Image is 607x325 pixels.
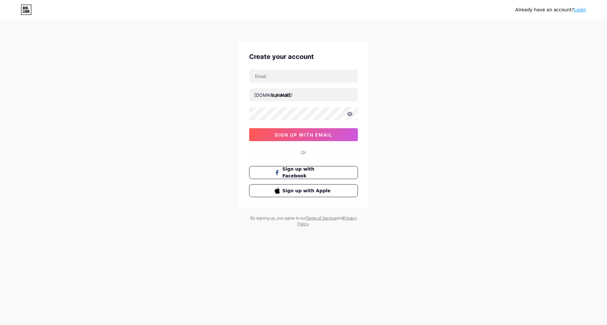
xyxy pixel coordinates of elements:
button: Sign up with Apple [249,184,358,197]
div: Or [301,149,306,156]
span: Sign up with Facebook [282,166,333,179]
span: Sign up with Apple [282,187,333,194]
input: username [249,88,358,101]
button: Sign up with Facebook [249,166,358,179]
input: Email [249,70,358,83]
a: Login [574,7,586,12]
a: Terms of Service [306,216,336,220]
div: Create your account [249,52,358,62]
div: Already have an account? [515,6,586,13]
div: By signing up, you agree to our and . [248,215,359,227]
button: sign up with email [249,128,358,141]
span: sign up with email [275,132,333,138]
div: [DOMAIN_NAME]/ [254,92,292,98]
